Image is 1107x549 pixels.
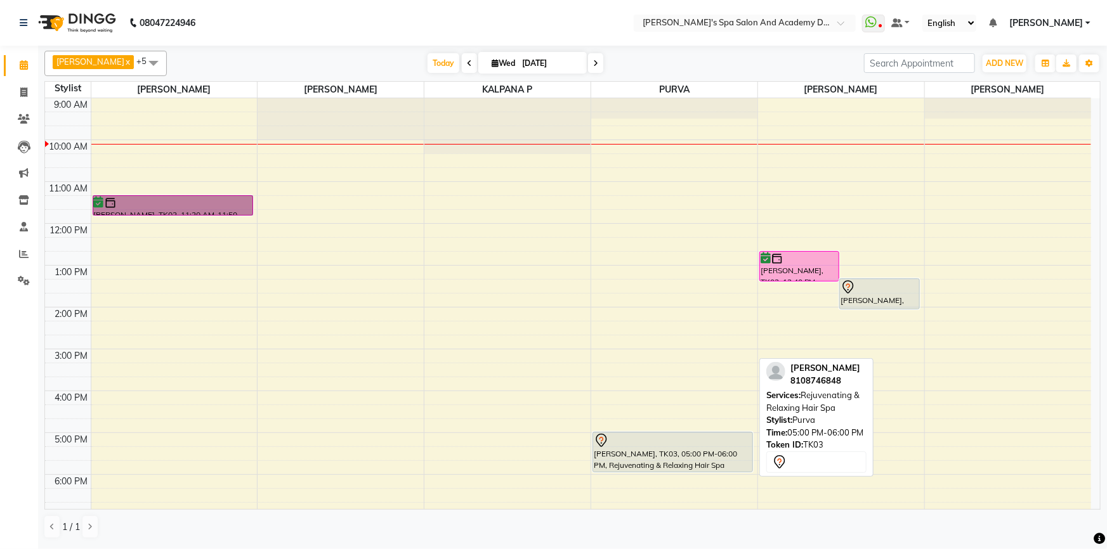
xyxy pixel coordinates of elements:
img: logo [32,5,119,41]
span: Today [428,53,459,73]
span: Token ID: [766,439,803,449]
div: 4:00 PM [53,391,91,404]
span: [PERSON_NAME] [1009,16,1083,30]
div: [PERSON_NAME], TK03, 05:00 PM-06:00 PM, Rejuvenating & Relaxing Hair Spa [593,432,752,472]
div: Purva [766,414,867,427]
span: +5 [136,56,156,66]
div: 1:00 PM [53,266,91,279]
span: [PERSON_NAME] [56,56,124,67]
input: Search Appointment [864,53,975,73]
span: Wed [488,58,518,68]
span: [PERSON_NAME] [925,82,1091,98]
b: 08047224946 [140,5,195,41]
div: 3:00 PM [53,349,91,363]
div: Stylist [45,82,91,95]
span: 1 / 1 [62,520,80,534]
div: 5:00 PM [53,433,91,446]
span: [PERSON_NAME] [758,82,924,98]
div: 2:00 PM [53,307,91,321]
span: [PERSON_NAME] [258,82,424,98]
div: 05:00 PM-06:00 PM [766,427,867,439]
div: [PERSON_NAME], TK02, 12:40 PM-01:25 PM, Root Touch-Up [760,252,839,281]
span: PURVA [591,82,757,98]
span: Services: [766,390,801,400]
span: [PERSON_NAME] [91,82,258,98]
span: [PERSON_NAME] [790,363,860,373]
a: x [124,56,130,67]
div: TK03 [766,439,867,451]
button: ADD NEW [983,55,1026,72]
span: Stylist: [766,415,792,425]
div: 9:00 AM [52,98,91,112]
span: ADD NEW [986,58,1023,68]
div: [PERSON_NAME], TK01, 01:20 PM-02:05 PM, Root Touch-Up [840,279,919,309]
span: Rejuvenating & Relaxing Hair Spa [766,390,860,413]
span: Time: [766,427,787,437]
div: 11:00 AM [47,182,91,195]
img: profile [766,362,785,381]
div: 12:00 PM [48,224,91,237]
div: 6:00 PM [53,475,91,488]
input: 2025-09-03 [518,54,582,73]
div: 10:00 AM [47,140,91,153]
span: KALPANA P [424,82,591,98]
div: 8108746848 [790,375,860,387]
